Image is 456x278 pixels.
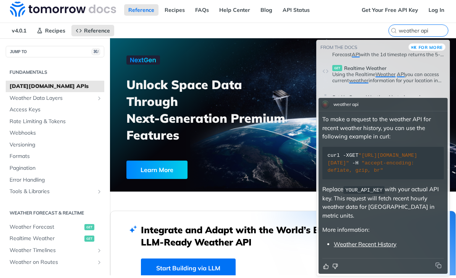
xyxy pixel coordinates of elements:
[332,94,444,106] span: Set Up Severe Weather Alerts Around a Geofence
[328,153,340,158] span: curl
[84,224,94,230] span: get
[322,115,444,141] p: To make a request to the weather API for recent weather history, you can use the following exampl...
[349,77,369,83] span: weather
[10,188,94,195] span: Tools & Libraries
[352,51,360,57] span: API
[334,241,396,248] a: Weather Recent History
[331,99,361,110] div: weather api
[6,116,104,127] a: Rate Limiting & Tokens
[320,44,357,50] span: From the docs
[357,4,422,16] a: Get Your Free API Key
[6,81,104,92] a: [DATE][DOMAIN_NAME] APIs
[397,71,405,77] span: API
[10,176,102,184] span: Error Handling
[322,185,444,220] p: Replace with your actual API key. This request will fetch recent hourly weather data for [GEOGRAP...
[6,104,104,115] a: Access Keys
[10,247,94,254] span: Weather Timelines
[10,153,102,160] span: Formats
[32,25,70,36] a: Recipes
[328,160,417,174] span: "accept-encoding: deflate, gzip, br"
[10,164,102,172] span: Pagination
[6,233,104,244] a: Realtime Weatherget
[10,129,102,137] span: Webhooks
[96,189,102,195] button: Show subpages for Tools & Libraries
[160,4,189,16] a: Recipes
[344,65,386,71] span: Realtime Weather
[352,160,358,166] span: -H
[84,27,110,34] span: Reference
[96,95,102,101] button: Show subpages for Weather Data Layers
[6,93,104,104] a: Weather Data LayersShow subpages for Weather Data Layers
[191,4,213,16] a: FAQs
[10,83,102,90] span: [DATE][DOMAIN_NAME] APIs
[332,65,444,71] header: Realtime Weather
[424,4,448,16] a: Log In
[6,245,104,256] a: Weather TimelinesShow subpages for Weather Timelines
[10,118,102,125] span: Rate Limiting & Tokens
[10,235,82,242] span: Realtime Weather
[10,223,82,231] span: Weather Forecast
[96,259,102,265] button: Show subpages for Weather on Routes
[328,152,439,174] div: GET
[6,174,104,186] a: Error Handling
[141,258,236,278] a: Start Building via LLM
[6,221,104,233] a: Weather Forecastget
[332,71,444,83] p: Using the Realtime you can access current information for your location in minute-by-minute tempo...
[6,139,104,151] a: Versioning
[141,224,366,248] h2: Integrate and Adapt with the World’s Best Free LLM-Ready Weather API
[278,4,314,16] a: API Status
[6,210,104,216] h2: Weather Forecast & realtime
[411,44,417,51] kbd: ⌘K
[71,25,114,36] a: Reference
[6,46,104,57] button: JUMP TO⌘/
[433,262,444,268] button: Copy to clipboard
[419,45,443,50] span: for more
[215,4,254,16] a: Help Center
[10,2,116,17] img: Tomorrow.io Weather API Docs
[256,4,277,16] a: Blog
[84,236,94,242] span: get
[331,262,339,270] button: Thumbs down
[10,106,102,114] span: Access Keys
[6,151,104,162] a: Formats
[45,27,65,34] span: Recipes
[408,43,446,51] button: ⌘Kfor more
[10,258,94,266] span: Weather on Routes
[126,55,160,65] img: NextGen
[6,163,104,174] a: Pagination
[10,94,94,102] span: Weather Data Layers
[319,62,448,87] a: getRealtime WeatherUsing the RealtimeWeather APIyou can access currentweatherinformation for your...
[8,25,31,36] span: v4.0.1
[126,161,188,179] div: Learn More
[126,76,291,143] h3: Unlock Space Data Through Next-Generation Premium Features
[124,4,158,16] a: Reference
[391,28,397,34] svg: Search
[332,65,342,71] span: get
[319,88,448,122] a: Set Up Severe Weather Alerts Around a Geofence...[DOMAIN_NAME][URL]"; // get your key from [DOMAI...
[96,247,102,254] button: Show subpages for Weather Timelines
[375,71,396,77] span: Weather
[6,69,104,76] h2: Fundamentals
[6,127,104,139] a: Webhooks
[345,187,382,193] span: YOUR_API_KEY
[322,262,330,270] button: Thumbs up
[6,257,104,268] a: Weather on RoutesShow subpages for Weather on Routes
[332,71,444,83] div: Realtime Weather
[328,153,417,166] span: "[URL][DOMAIN_NAME][DATE]"
[332,91,444,106] header: Set Up Severe Weather Alerts Around a Geofence
[343,153,349,158] span: -X
[6,186,104,197] a: Tools & LibrariesShow subpages for Tools & Libraries
[126,161,258,179] a: Learn More
[10,141,102,149] span: Versioning
[322,226,444,234] p: More information:
[92,49,100,55] span: ⌘/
